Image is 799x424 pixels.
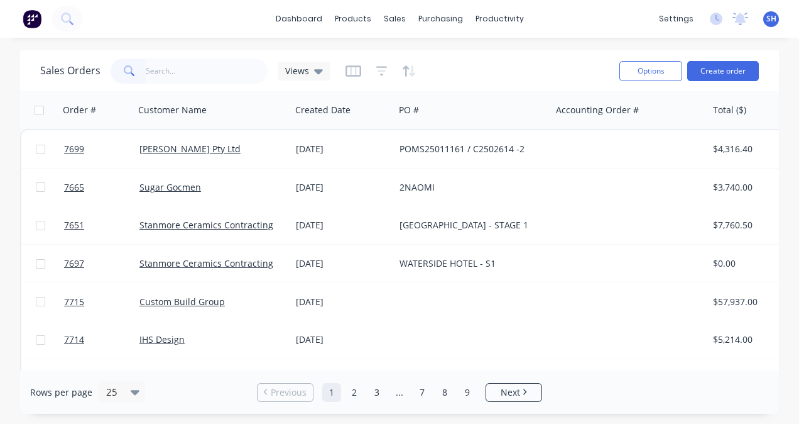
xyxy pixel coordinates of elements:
a: Custom Build Group [139,296,225,308]
div: PO # [399,104,419,116]
span: 7697 [64,257,84,270]
span: SH [766,13,776,25]
div: $57,937.00 [713,296,786,308]
span: Next [501,386,520,399]
a: Sugar Gocmen [139,181,201,193]
div: [DATE] [296,257,389,270]
div: settings [653,9,700,28]
div: [DATE] [296,333,389,346]
div: purchasing [412,9,469,28]
a: 7567 [64,359,139,397]
span: Views [285,64,309,77]
a: Jump forward [390,383,409,402]
a: Page 1 is your current page [322,383,341,402]
span: Previous [271,386,307,399]
a: Page 7 [413,383,432,402]
div: WATERSIDE HOTEL - S1 [399,257,539,270]
div: $3,740.00 [713,181,786,194]
div: [DATE] [296,219,389,232]
a: Page 3 [367,383,386,402]
a: 7665 [64,169,139,206]
div: [DATE] [296,143,389,155]
button: Create order [687,61,759,81]
div: $7,760.50 [713,219,786,232]
div: products [329,9,378,28]
input: Search... [146,59,268,84]
a: dashboard [269,9,329,28]
div: 2NAOMI [399,181,539,194]
div: productivity [469,9,530,28]
a: 7699 [64,130,139,168]
div: [DATE] [296,181,389,194]
div: sales [378,9,412,28]
span: Rows per page [30,386,92,399]
span: 7651 [64,219,84,232]
div: [DATE] [296,296,389,308]
a: Next page [486,386,541,399]
div: Created Date [295,104,351,116]
span: 7665 [64,181,84,194]
a: 7697 [64,245,139,282]
a: Stanmore Ceramics Contracting [139,219,273,231]
h1: Sales Orders [40,65,101,77]
div: $4,316.40 [713,143,786,155]
a: 7715 [64,283,139,321]
img: Factory [23,9,41,28]
div: Accounting Order # [556,104,639,116]
span: 7699 [64,143,84,155]
a: 7651 [64,206,139,244]
div: [GEOGRAPHIC_DATA] - STAGE 1 [399,219,539,232]
div: $5,214.00 [713,333,786,346]
a: Page 9 [458,383,477,402]
div: Order # [63,104,96,116]
a: Page 8 [435,383,454,402]
a: Stanmore Ceramics Contracting [139,257,273,269]
span: 7714 [64,333,84,346]
a: 7714 [64,321,139,359]
ul: Pagination [252,383,547,402]
div: POMS25011161 / C2502614 -2 [399,143,539,155]
a: Previous page [258,386,313,399]
a: Page 2 [345,383,364,402]
a: IHS Design [139,333,185,345]
div: Total ($) [713,104,746,116]
div: $0.00 [713,257,786,270]
a: [PERSON_NAME] Pty Ltd [139,143,241,155]
button: Options [619,61,682,81]
span: 7715 [64,296,84,308]
div: Customer Name [138,104,207,116]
